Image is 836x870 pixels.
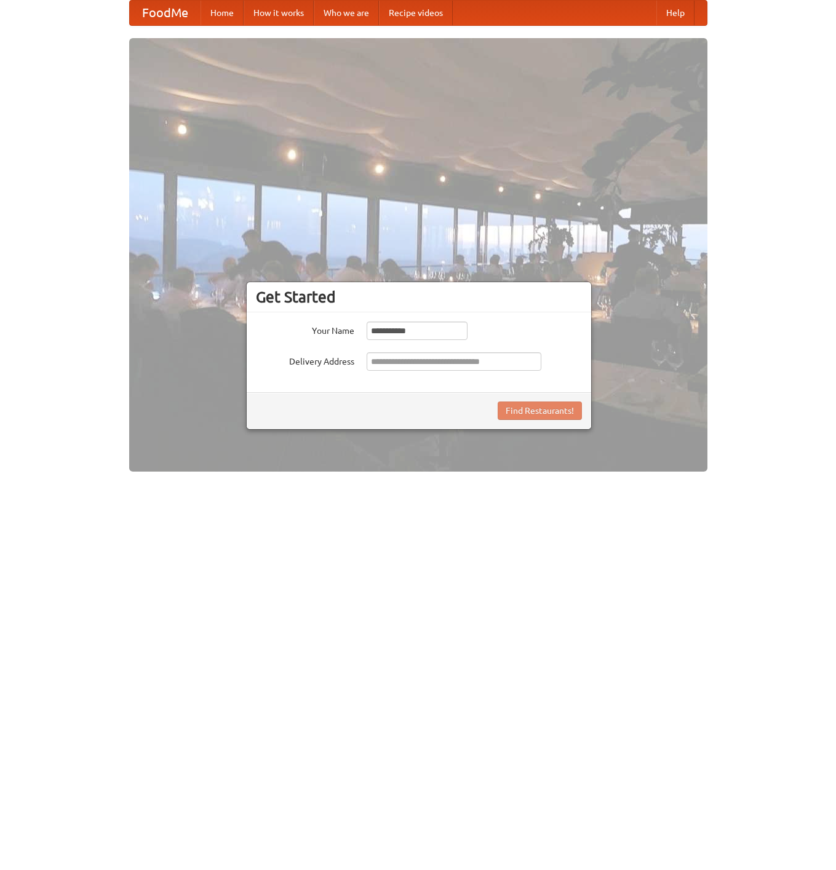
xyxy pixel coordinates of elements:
[314,1,379,25] a: Who we are
[379,1,453,25] a: Recipe videos
[656,1,695,25] a: Help
[256,288,582,306] h3: Get Started
[498,401,582,420] button: Find Restaurants!
[244,1,314,25] a: How it works
[130,1,201,25] a: FoodMe
[201,1,244,25] a: Home
[256,322,354,337] label: Your Name
[256,352,354,368] label: Delivery Address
